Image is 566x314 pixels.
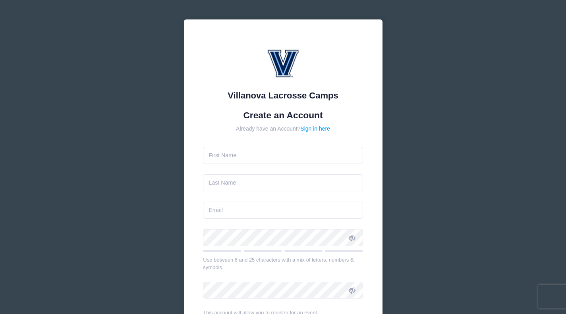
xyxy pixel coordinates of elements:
[203,147,363,164] input: First Name
[259,39,307,87] img: Villanova Lacrosse Camps
[203,89,363,102] div: Villanova Lacrosse Camps
[203,256,363,272] div: Use between 6 and 25 characters with a mix of letters, numbers & symbols.
[203,110,363,121] h1: Create an Account
[203,174,363,191] input: Last Name
[300,125,330,132] a: Sign in here
[203,202,363,219] input: Email
[203,125,363,133] div: Already have an Account?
